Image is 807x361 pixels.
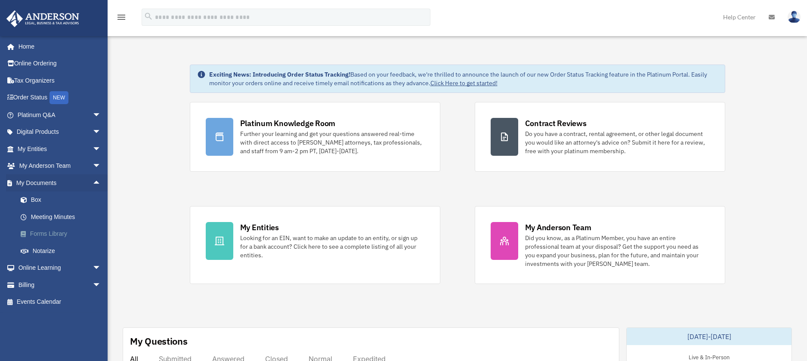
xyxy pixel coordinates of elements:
span: arrow_drop_down [93,259,110,277]
a: Platinum Q&Aarrow_drop_down [6,106,114,123]
strong: Exciting News: Introducing Order Status Tracking! [209,71,350,78]
a: Home [6,38,110,55]
a: Online Learningarrow_drop_down [6,259,114,277]
a: Events Calendar [6,293,114,311]
div: My Anderson Team [525,222,591,233]
a: Order StatusNEW [6,89,114,107]
a: Platinum Knowledge Room Further your learning and get your questions answered real-time with dire... [190,102,440,172]
div: Do you have a contract, rental agreement, or other legal document you would like an attorney's ad... [525,130,709,155]
div: Platinum Knowledge Room [240,118,336,129]
a: My Entities Looking for an EIN, want to make an update to an entity, or sign up for a bank accoun... [190,206,440,284]
a: Contract Reviews Do you have a contract, rental agreement, or other legal document you would like... [475,102,725,172]
div: My Entities [240,222,279,233]
a: Tax Organizers [6,72,114,89]
a: Forms Library [12,225,114,243]
div: NEW [49,91,68,104]
i: search [144,12,153,21]
div: My Questions [130,335,188,348]
a: Billingarrow_drop_down [6,276,114,293]
div: Live & In-Person [682,352,736,361]
a: My Anderson Teamarrow_drop_down [6,157,114,175]
a: Notarize [12,242,114,259]
div: Based on your feedback, we're thrilled to announce the launch of our new Order Status Tracking fe... [209,70,718,87]
div: Looking for an EIN, want to make an update to an entity, or sign up for a bank account? Click her... [240,234,424,259]
a: My Documentsarrow_drop_up [6,174,114,191]
a: My Entitiesarrow_drop_down [6,140,114,157]
a: My Anderson Team Did you know, as a Platinum Member, you have an entire professional team at your... [475,206,725,284]
a: Click Here to get started! [430,79,498,87]
div: Further your learning and get your questions answered real-time with direct access to [PERSON_NAM... [240,130,424,155]
a: menu [116,15,127,22]
a: Digital Productsarrow_drop_down [6,123,114,141]
img: Anderson Advisors Platinum Portal [4,10,82,27]
span: arrow_drop_down [93,106,110,124]
a: Online Ordering [6,55,114,72]
i: menu [116,12,127,22]
span: arrow_drop_down [93,140,110,158]
span: arrow_drop_up [93,174,110,192]
div: Did you know, as a Platinum Member, you have an entire professional team at your disposal? Get th... [525,234,709,268]
div: [DATE]-[DATE] [627,328,792,345]
a: Box [12,191,114,209]
span: arrow_drop_down [93,123,110,141]
img: User Pic [788,11,801,23]
div: Contract Reviews [525,118,587,129]
span: arrow_drop_down [93,276,110,294]
a: Meeting Minutes [12,208,114,225]
span: arrow_drop_down [93,157,110,175]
